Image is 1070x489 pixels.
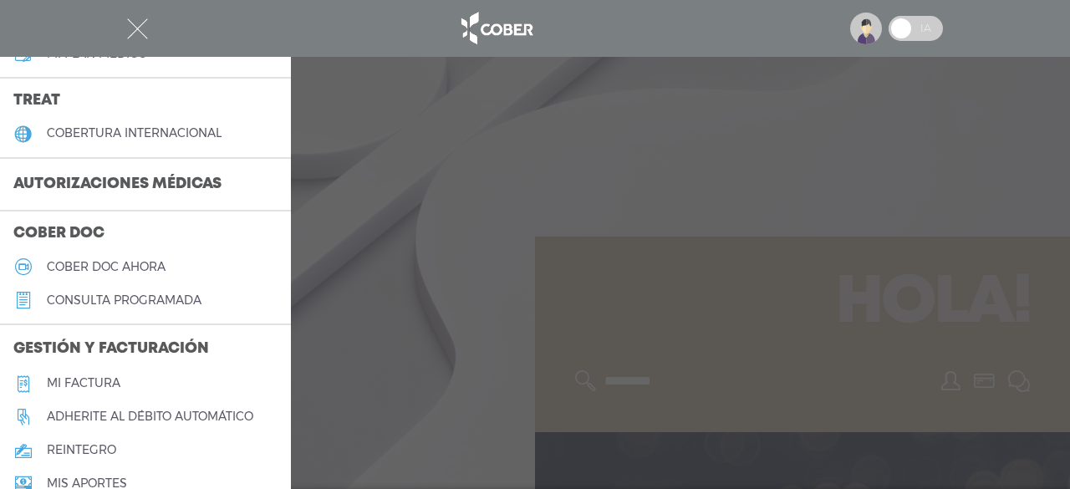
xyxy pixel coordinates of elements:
h5: reintegro [47,443,116,457]
h5: cobertura internacional [47,126,222,140]
img: logo_cober_home-white.png [452,8,540,48]
h5: Adherite al débito automático [47,410,253,424]
h5: Mi factura [47,376,120,390]
h5: Cober doc ahora [47,260,166,274]
h5: Mi plan médico [47,47,147,61]
img: Cober_menu-close-white.svg [127,18,148,39]
img: profile-placeholder.svg [850,13,882,44]
h5: consulta programada [47,293,201,308]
